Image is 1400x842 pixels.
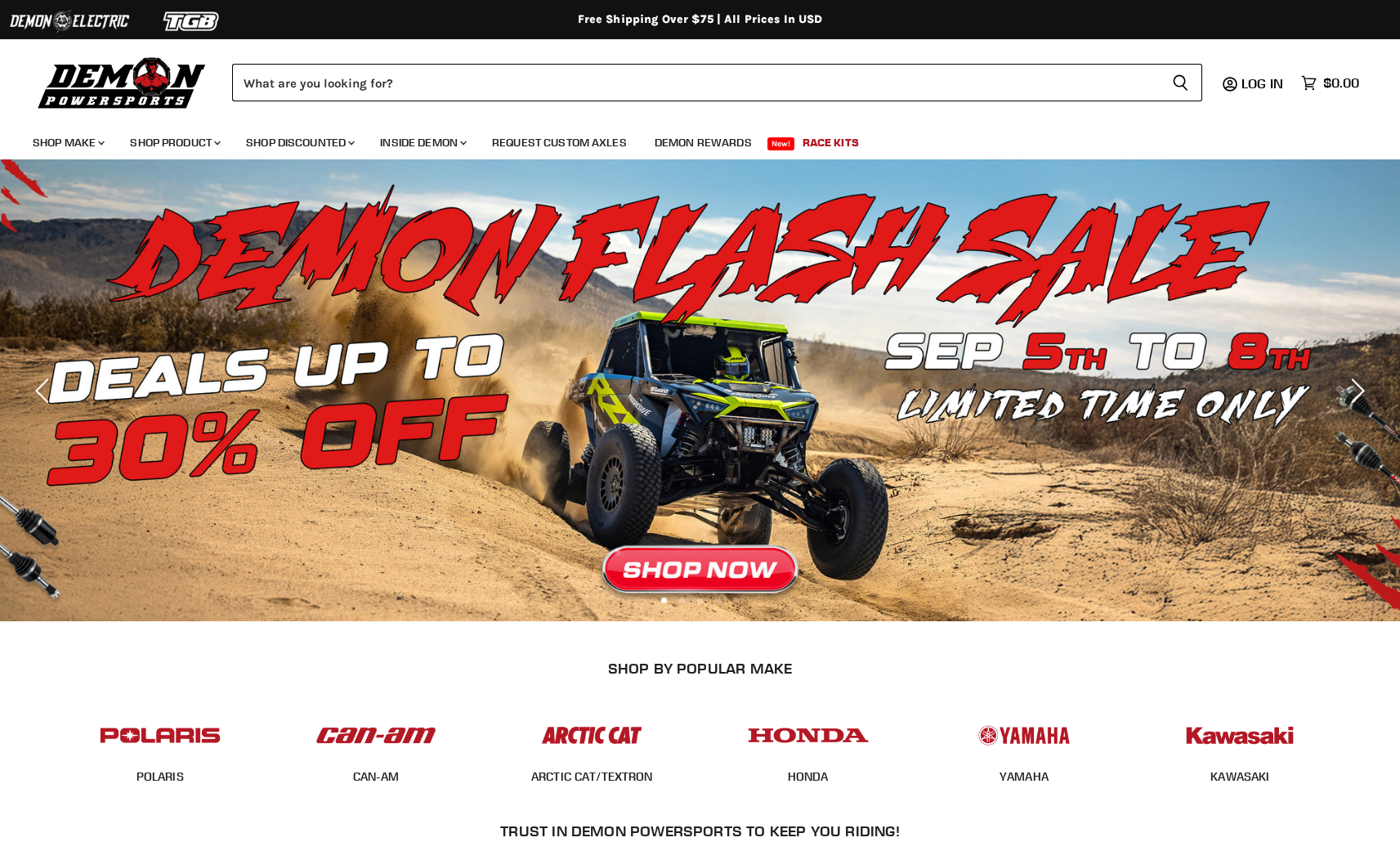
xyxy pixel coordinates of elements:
span: YAMAHA [1000,769,1049,786]
a: KAWASAKI [1210,769,1269,784]
li: Page dot 2 [679,598,685,603]
a: Log in [1234,76,1293,91]
form: Product [232,64,1202,101]
span: Log in [1241,75,1283,92]
a: Shop Product [118,126,230,159]
ul: Main menu [20,119,1355,159]
a: POLARIS [136,769,184,784]
h2: SHOP BY POPULAR MAKE [66,660,1334,677]
a: Race Kits [790,126,871,159]
h2: Trust In Demon Powersports To Keep You Riding! [85,822,1315,840]
a: Shop Discounted [234,126,365,159]
img: POPULAR_MAKE_logo_5_20258e7f-293c-4aac-afa8-159eaa299126.jpg [960,710,1088,760]
a: HONDA [788,769,829,784]
a: ARCTIC CAT/TEXTRON [531,769,653,784]
li: Page dot 3 [697,598,703,603]
li: Page dot 1 [661,598,667,603]
a: YAMAHA [1000,769,1049,784]
img: Demon Powersports [33,53,212,111]
a: Inside Demon [368,126,476,159]
li: Page dot 5 [733,598,739,603]
img: POPULAR_MAKE_logo_3_027535af-6171-4c5e-a9bc-f0eccd05c5d6.jpg [528,710,655,760]
span: CAN-AM [353,769,400,786]
button: Search [1159,64,1202,101]
span: ARCTIC CAT/TEXTRON [531,769,653,786]
span: HONDA [788,769,829,786]
span: POLARIS [136,769,184,786]
a: Demon Rewards [642,126,764,159]
div: Free Shipping Over $75 | All Prices In USD [47,12,1354,27]
button: Next [1339,374,1371,407]
span: $0.00 [1323,75,1359,91]
input: Search [232,64,1159,101]
img: Demon Electric Logo 2 [8,6,131,37]
img: TGB Logo 2 [131,6,253,37]
a: $0.00 [1293,71,1367,95]
li: Page dot 4 [715,598,721,603]
a: Request Custom Axles [480,126,639,159]
img: POPULAR_MAKE_logo_6_76e8c46f-2d1e-4ecc-b320-194822857d41.jpg [1176,710,1304,760]
img: POPULAR_MAKE_logo_1_adc20308-ab24-48c4-9fac-e3c1a623d575.jpg [312,710,440,760]
img: POPULAR_MAKE_logo_2_dba48cf1-af45-46d4-8f73-953a0f002620.jpg [96,710,224,760]
a: CAN-AM [353,769,400,784]
a: Shop Make [20,126,114,159]
button: Previous [29,374,61,407]
span: KAWASAKI [1210,769,1269,786]
span: New! [767,137,795,150]
img: POPULAR_MAKE_logo_4_4923a504-4bac-4306-a1be-165a52280178.jpg [745,710,872,760]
